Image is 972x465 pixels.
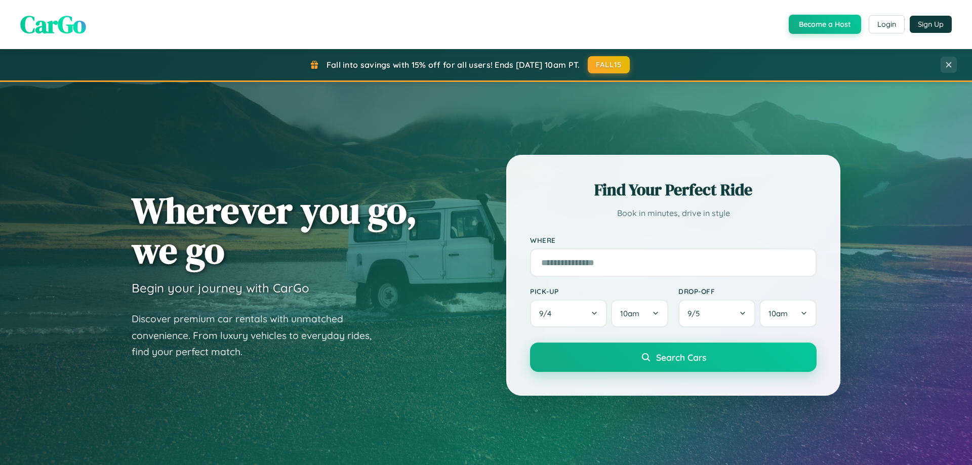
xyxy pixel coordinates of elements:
[789,15,861,34] button: Become a Host
[132,280,309,295] h3: Begin your journey with CarGo
[20,8,86,41] span: CarGo
[530,179,817,201] h2: Find Your Perfect Ride
[759,300,817,327] button: 10am
[620,309,639,318] span: 10am
[539,309,556,318] span: 9 / 4
[910,16,952,33] button: Sign Up
[327,60,580,70] span: Fall into savings with 15% off for all users! Ends [DATE] 10am PT.
[678,300,755,327] button: 9/5
[687,309,705,318] span: 9 / 5
[530,300,607,327] button: 9/4
[530,343,817,372] button: Search Cars
[530,287,668,295] label: Pick-up
[132,190,417,270] h1: Wherever you go, we go
[869,15,905,33] button: Login
[656,352,706,363] span: Search Cars
[768,309,788,318] span: 10am
[588,56,630,73] button: FALL15
[530,206,817,221] p: Book in minutes, drive in style
[132,311,385,360] p: Discover premium car rentals with unmatched convenience. From luxury vehicles to everyday rides, ...
[678,287,817,295] label: Drop-off
[530,236,817,244] label: Where
[611,300,668,327] button: 10am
